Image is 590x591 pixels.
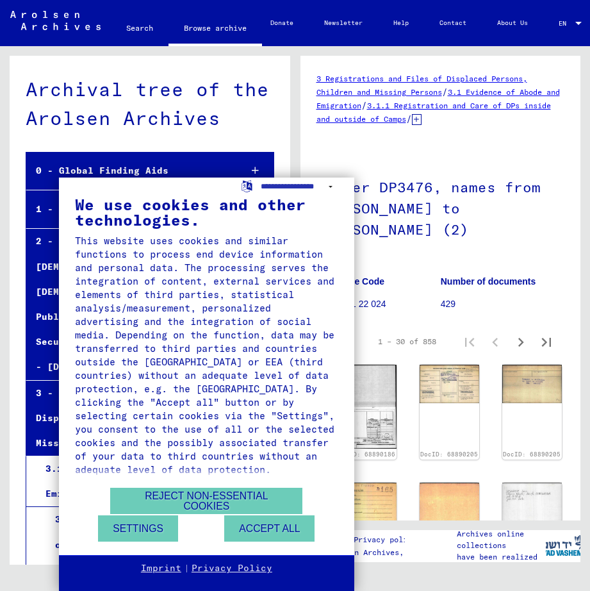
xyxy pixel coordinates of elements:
[110,488,302,514] button: Reject non-essential cookies
[192,562,272,575] a: Privacy Policy
[75,197,338,228] div: We use cookies and other technologies.
[75,234,338,476] div: This website uses cookies and similar functions to process end device information and personal da...
[141,562,181,575] a: Imprint
[224,515,315,542] button: Accept all
[98,515,178,542] button: Settings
